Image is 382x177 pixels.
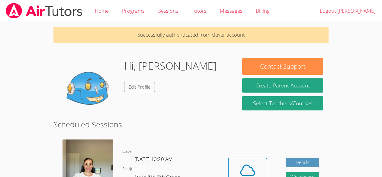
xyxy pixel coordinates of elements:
img: airtutors_banner-c4298cdbf04f3fff15de1276eac7730deb9818008684d7c2e4769d2f7ddbe033.png [5,3,83,18]
p: Successfully authenticated from clever account [53,27,329,43]
h1: Hi, [PERSON_NAME] [124,58,217,74]
dt: Date [122,148,132,155]
button: Contact Support [242,58,323,75]
a: Details [286,158,319,168]
a: Edit Profile [124,82,155,92]
dt: Subject [122,165,137,173]
span: [DATE] 10:20 AM [134,156,173,162]
span: Messages [220,7,242,14]
img: default.png [59,58,119,119]
h2: Scheduled Sessions [53,119,329,130]
a: Select Teachers/Courses [242,96,323,110]
button: Create Parent Account [242,78,323,93]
